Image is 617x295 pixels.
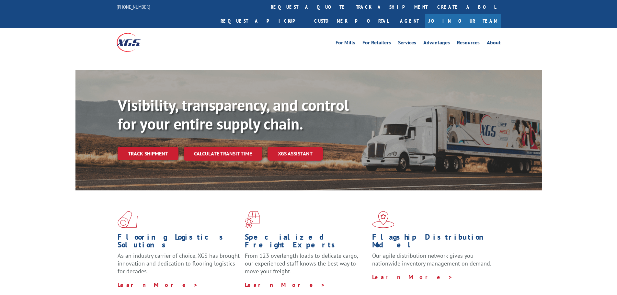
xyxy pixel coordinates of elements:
[394,14,425,28] a: Agent
[118,281,198,289] a: Learn More >
[398,40,416,47] a: Services
[372,211,394,228] img: xgs-icon-flagship-distribution-model-red
[118,147,178,160] a: Track shipment
[423,40,450,47] a: Advantages
[245,233,367,252] h1: Specialized Freight Experts
[372,273,453,281] a: Learn More >
[372,233,495,252] h1: Flagship Distribution Model
[309,14,394,28] a: Customer Portal
[245,211,260,228] img: xgs-icon-focused-on-flooring-red
[117,4,150,10] a: [PHONE_NUMBER]
[216,14,309,28] a: Request a pickup
[245,281,326,289] a: Learn More >
[118,211,138,228] img: xgs-icon-total-supply-chain-intelligence-red
[336,40,355,47] a: For Mills
[268,147,323,161] a: XGS ASSISTANT
[118,233,240,252] h1: Flooring Logistics Solutions
[425,14,501,28] a: Join Our Team
[245,252,367,281] p: From 123 overlength loads to delicate cargo, our experienced staff knows the best way to move you...
[487,40,501,47] a: About
[372,252,491,267] span: Our agile distribution network gives you nationwide inventory management on demand.
[118,252,240,275] span: As an industry carrier of choice, XGS has brought innovation and dedication to flooring logistics...
[362,40,391,47] a: For Retailers
[184,147,262,161] a: Calculate transit time
[118,95,349,134] b: Visibility, transparency, and control for your entire supply chain.
[457,40,480,47] a: Resources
